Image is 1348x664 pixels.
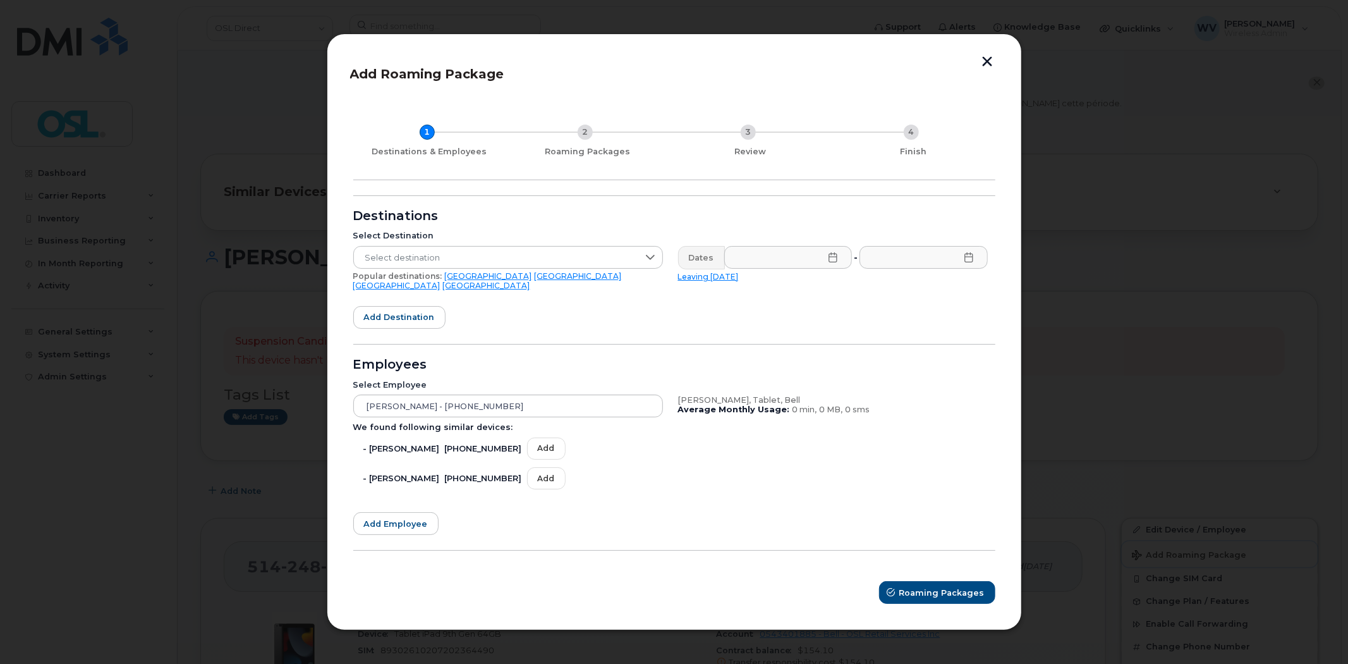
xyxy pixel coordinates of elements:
[353,231,663,241] div: Select Destination
[353,211,995,221] div: Destinations
[527,467,566,489] button: Add
[353,306,446,329] button: Add destination
[354,247,638,269] span: Select destination
[353,422,663,433] div: We found following similar devices:
[846,405,870,414] span: 0 sms
[511,147,664,157] div: Roaming Packages
[445,271,532,281] a: [GEOGRAPHIC_DATA]
[353,360,995,370] div: Employees
[364,518,428,530] span: Add employee
[899,587,985,599] span: Roaming Packages
[364,311,435,323] span: Add destination
[741,125,756,140] div: 3
[792,405,817,414] span: 0 min,
[443,281,530,290] a: [GEOGRAPHIC_DATA]
[353,380,663,390] div: Select Employee
[363,474,440,484] span: - [PERSON_NAME]
[445,474,522,484] span: [PHONE_NUMBER]
[353,281,440,290] a: [GEOGRAPHIC_DATA]
[678,272,739,281] a: Leaving [DATE]
[353,395,663,417] input: Search device
[678,395,988,405] div: [PERSON_NAME], Tablet, Bell
[879,581,995,604] button: Roaming Packages
[837,147,990,157] div: Finish
[851,246,860,269] div: -
[527,438,566,460] button: Add
[363,444,440,454] span: - [PERSON_NAME]
[678,405,790,414] b: Average Monthly Usage:
[674,147,827,157] div: Review
[724,246,853,269] input: Please fill out this field
[859,246,988,269] input: Please fill out this field
[445,444,522,454] span: [PHONE_NUMBER]
[353,271,442,281] span: Popular destinations:
[353,512,439,535] button: Add employee
[535,271,622,281] a: [GEOGRAPHIC_DATA]
[578,125,593,140] div: 2
[820,405,843,414] span: 0 MB,
[350,66,504,82] span: Add Roaming Package
[904,125,919,140] div: 4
